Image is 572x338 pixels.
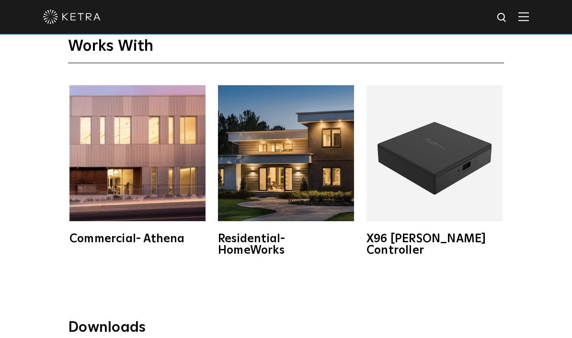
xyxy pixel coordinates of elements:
img: ketra-logo-2019-white [43,10,101,24]
h3: Works With [68,37,504,63]
img: X96_Controller [366,85,503,221]
a: Residential- HomeWorks [217,85,355,256]
img: athena-square [69,85,206,221]
img: search icon [496,12,508,24]
a: Commercial- Athena [68,85,207,245]
div: Residential- HomeWorks [218,233,354,256]
img: homeworks_hero [218,85,354,221]
div: X96 [PERSON_NAME] Controller [366,233,503,256]
img: Hamburger%20Nav.svg [518,12,529,21]
a: X96 [PERSON_NAME] Controller [365,85,504,256]
div: Commercial- Athena [69,233,206,245]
